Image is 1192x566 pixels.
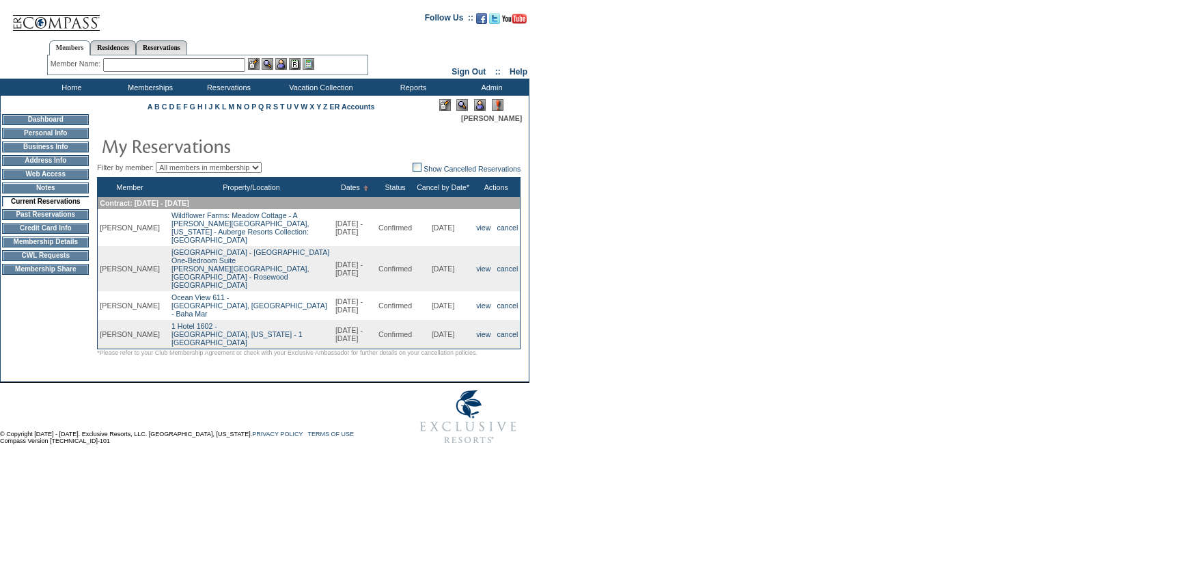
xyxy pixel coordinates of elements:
a: Z [323,103,328,111]
a: Become our fan on Facebook [476,17,487,25]
a: E [176,103,181,111]
img: Become our fan on Facebook [476,13,487,24]
td: [DATE] - [DATE] [333,291,376,320]
a: Residences [90,40,136,55]
td: Confirmed [376,291,414,320]
td: Confirmed [376,246,414,291]
td: Follow Us :: [425,12,473,28]
a: Subscribe to our YouTube Channel [502,17,527,25]
a: Help [510,67,527,77]
td: [PERSON_NAME] [98,320,162,349]
img: b_edit.gif [248,58,260,70]
a: Cancel by Date* [417,183,469,191]
a: Ocean View 611 -[GEOGRAPHIC_DATA], [GEOGRAPHIC_DATA] - Baha Mar [171,293,327,318]
a: B [154,103,160,111]
a: view [476,224,490,232]
a: S [273,103,278,111]
a: A [148,103,152,111]
img: View [262,58,273,70]
td: [DATE] [414,320,472,349]
img: Log Concern/Member Elevation [492,99,503,111]
a: Follow us on Twitter [489,17,500,25]
a: Y [316,103,321,111]
td: Web Access [2,169,89,180]
td: [DATE] - [DATE] [333,320,376,349]
td: Membership Share [2,264,89,275]
img: Subscribe to our YouTube Channel [502,14,527,24]
a: F [183,103,188,111]
td: Notes [2,183,89,193]
a: cancel [497,330,518,338]
a: view [476,301,490,310]
a: H [197,103,203,111]
td: Admin [451,79,529,96]
a: D [169,103,174,111]
td: Business Info [2,141,89,152]
span: :: [495,67,501,77]
a: ER Accounts [330,103,375,111]
td: Vacation Collection [266,79,372,96]
td: CWL Requests [2,250,89,261]
a: cancel [497,224,518,232]
a: T [280,103,285,111]
img: Follow us on Twitter [489,13,500,24]
a: X [309,103,314,111]
img: Exclusive Resorts [407,383,529,451]
a: Property/Location [223,183,280,191]
span: *Please refer to your Club Membership Agreement or check with your Exclusive Ambassador for furth... [97,349,477,356]
a: cancel [497,301,518,310]
img: Impersonate [474,99,486,111]
a: J [208,103,212,111]
img: Ascending [360,185,369,191]
a: TERMS OF USE [308,431,355,437]
td: [PERSON_NAME] [98,291,162,320]
td: Past Reservations [2,209,89,220]
a: M [228,103,234,111]
td: Reports [372,79,451,96]
a: P [251,103,256,111]
a: view [476,330,490,338]
a: [GEOGRAPHIC_DATA] - [GEOGRAPHIC_DATA] One-Bedroom Suite[PERSON_NAME][GEOGRAPHIC_DATA], [GEOGRAPHI... [171,248,329,289]
td: [DATE] [414,291,472,320]
td: [DATE] - [DATE] [333,246,376,291]
th: Actions [472,178,521,198]
td: Home [31,79,109,96]
td: Address Info [2,155,89,166]
a: Members [49,40,91,55]
img: View Mode [456,99,468,111]
td: [DATE] [414,209,472,246]
td: Membership Details [2,237,89,247]
td: [DATE] [414,246,472,291]
td: Confirmed [376,320,414,349]
img: Impersonate [275,58,287,70]
a: Wildflower Farms: Meadow Cottage - A[PERSON_NAME][GEOGRAPHIC_DATA], [US_STATE] - Auberge Resorts ... [171,211,309,244]
td: Personal Info [2,128,89,139]
a: O [244,103,249,111]
a: V [294,103,299,111]
td: Confirmed [376,209,414,246]
img: b_calculator.gif [303,58,314,70]
div: Member Name: [51,58,103,70]
a: G [190,103,195,111]
a: W [301,103,307,111]
td: Memberships [109,79,188,96]
img: Compass Home [12,3,100,31]
a: Member [117,183,143,191]
a: L [222,103,226,111]
td: Dashboard [2,114,89,125]
td: [DATE] - [DATE] [333,209,376,246]
td: [PERSON_NAME] [98,246,162,291]
td: Reservations [188,79,266,96]
a: Sign Out [452,67,486,77]
img: chk_off.JPG [413,163,421,172]
span: Contract: [DATE] - [DATE] [100,199,189,207]
a: N [236,103,242,111]
a: 1 Hotel 1602 -[GEOGRAPHIC_DATA], [US_STATE] - 1 [GEOGRAPHIC_DATA] [171,322,303,347]
td: Credit Card Info [2,223,89,234]
a: cancel [497,265,518,273]
a: R [266,103,271,111]
a: Status [385,183,405,191]
td: [PERSON_NAME] [98,209,162,246]
img: Reservations [289,58,301,70]
td: Current Reservations [2,196,89,206]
